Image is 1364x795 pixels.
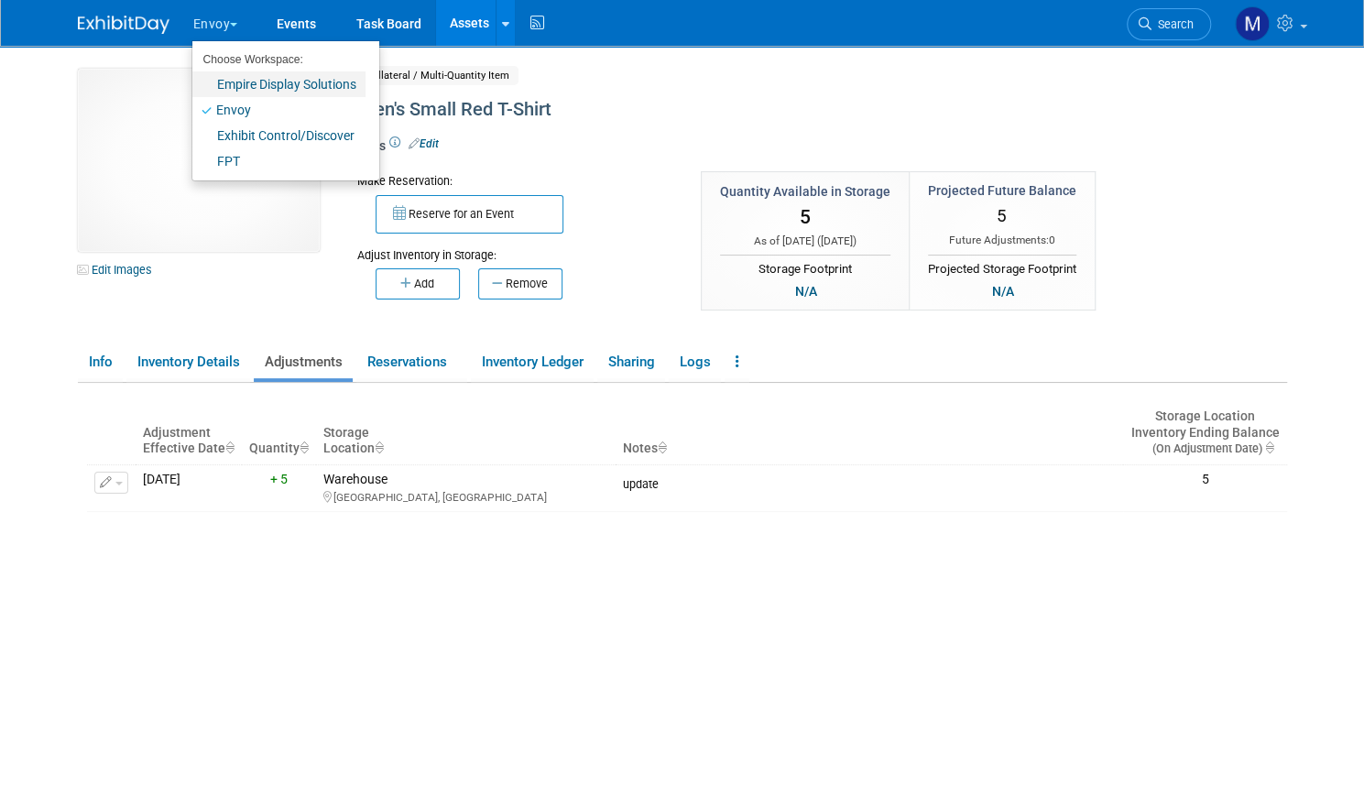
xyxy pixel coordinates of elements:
div: Future Adjustments: [928,233,1076,248]
span: 0 [1049,234,1055,246]
div: Projected Storage Footprint [928,255,1076,278]
div: 5 [1130,472,1279,488]
button: Reserve for an Event [376,195,563,234]
div: Quantity Available in Storage [720,182,890,201]
a: Logs [669,346,721,378]
th: Adjustment Effective Date : activate to sort column ascending [136,401,242,465]
div: Storage Footprint [720,255,890,278]
div: [GEOGRAPHIC_DATA], [GEOGRAPHIC_DATA] [323,488,608,505]
a: Info [78,346,123,378]
a: Sharing [597,346,665,378]
a: Inventory Ledger [471,346,594,378]
div: N/A [987,281,1020,301]
div: Warehouse [323,472,608,505]
a: Empire Display Solutions [192,71,366,97]
div: Tags [357,136,1154,168]
span: Collateral / Multi-Quantity Item [357,66,518,85]
a: Edit Images [78,258,159,281]
div: Projected Future Balance [928,181,1076,200]
div: As of [DATE] ( ) [720,234,890,249]
img: Matt h [1235,6,1270,41]
img: ExhibitDay [78,16,169,34]
div: Make Reservation: [357,171,673,190]
a: Adjustments [254,346,353,378]
td: [DATE] [136,465,242,512]
a: Reservations [356,346,467,378]
a: FPT [192,148,366,174]
div: Adjust Inventory in Storage: [357,234,673,264]
th: Quantity : activate to sort column ascending [242,401,316,465]
th: Storage LocationInventory Ending Balance (On Adjustment Date) : activate to sort column ascending [1123,401,1286,465]
li: Choose Workspace: [192,48,366,71]
a: Edit [409,137,439,150]
span: 5 [800,206,811,228]
div: update [623,472,1116,492]
button: Add [376,268,460,299]
button: Remove [478,268,562,299]
img: View Asset Images [78,69,320,252]
span: Search [1151,17,1194,31]
a: Inventory Details [126,346,250,378]
div: N/A [790,281,823,301]
a: Search [1127,8,1211,40]
a: Envoy [192,97,366,123]
span: [DATE] [821,234,853,247]
span: 5 [997,205,1007,226]
span: (On Adjustment Date) [1136,441,1261,455]
span: + 5 [270,472,288,486]
a: Exhibit Control/Discover [192,123,366,148]
th: Notes : activate to sort column ascending [616,401,1123,465]
th: Storage Location : activate to sort column ascending [316,401,616,465]
div: Men's Small Red T-Shirt [352,93,1154,126]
